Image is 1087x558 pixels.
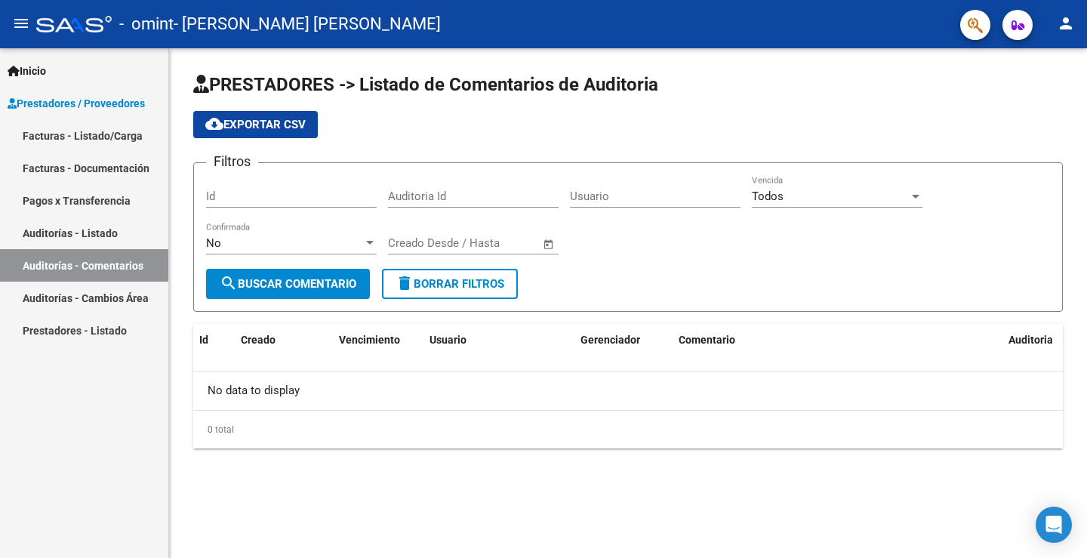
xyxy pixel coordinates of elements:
[206,269,370,299] button: Buscar Comentario
[206,236,221,250] span: No
[8,63,46,79] span: Inicio
[1057,14,1075,32] mat-icon: person
[388,236,449,250] input: Fecha inicio
[580,334,640,346] span: Gerenciador
[206,151,258,172] h3: Filtros
[193,74,658,95] span: PRESTADORES -> Listado de Comentarios de Auditoria
[396,277,504,291] span: Borrar Filtros
[423,324,574,356] datatable-header-cell: Usuario
[119,8,174,41] span: - omint
[382,269,518,299] button: Borrar Filtros
[193,111,318,138] button: Exportar CSV
[193,324,235,356] datatable-header-cell: Id
[199,334,208,346] span: Id
[1002,324,1063,356] datatable-header-cell: Auditoria
[220,277,356,291] span: Buscar Comentario
[430,334,467,346] span: Usuario
[463,236,536,250] input: Fecha fin
[220,274,238,292] mat-icon: search
[396,274,414,292] mat-icon: delete
[333,324,423,356] datatable-header-cell: Vencimiento
[205,115,223,133] mat-icon: cloud_download
[205,118,306,131] span: Exportar CSV
[241,334,276,346] span: Creado
[673,324,1002,356] datatable-header-cell: Comentario
[174,8,441,41] span: - [PERSON_NAME] [PERSON_NAME]
[752,190,784,203] span: Todos
[1008,334,1053,346] span: Auditoria
[12,14,30,32] mat-icon: menu
[339,334,400,346] span: Vencimiento
[235,324,333,356] datatable-header-cell: Creado
[540,236,558,253] button: Open calendar
[8,95,145,112] span: Prestadores / Proveedores
[193,372,1063,410] div: No data to display
[679,334,735,346] span: Comentario
[193,411,1063,449] div: 0 total
[574,324,673,356] datatable-header-cell: Gerenciador
[1036,507,1072,543] div: Open Intercom Messenger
